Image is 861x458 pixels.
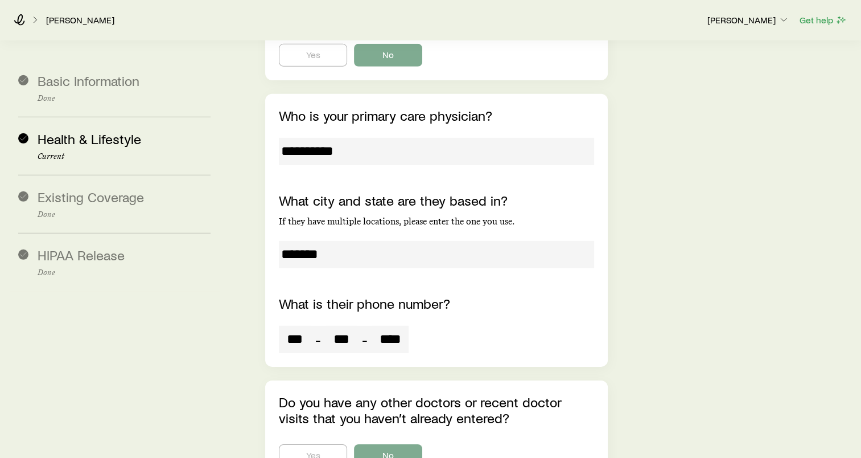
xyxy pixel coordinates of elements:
label: What is their phone number? [279,295,450,312]
p: Done [38,210,211,219]
label: Who is your primary care physician? [279,107,492,124]
p: Done [38,94,211,103]
button: [PERSON_NAME] [707,14,790,27]
span: HIPAA Release [38,247,125,263]
span: Existing Coverage [38,189,144,205]
span: - [362,332,368,347]
label: What city and state are they based in? [279,192,508,208]
a: [PERSON_NAME] [46,15,115,26]
p: If they have multiple locations, please enter the one you use. [279,216,594,227]
p: [PERSON_NAME] [707,14,789,26]
span: - [315,332,321,347]
button: Get help [799,14,847,27]
span: Health & Lifestyle [38,130,141,147]
p: Do you have any other doctors or recent doctor visits that you haven’t already entered? [279,394,594,426]
span: Basic Information [38,72,139,89]
p: Current [38,152,211,161]
button: No [354,44,422,67]
p: Done [38,268,211,277]
button: Yes [279,44,347,67]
